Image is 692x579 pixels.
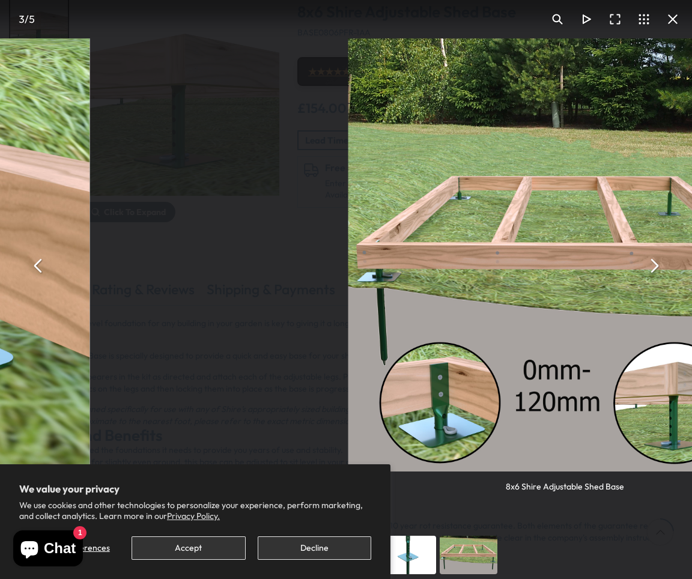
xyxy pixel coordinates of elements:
span: 3 [19,13,25,25]
div: 8x6 Shire Adjustable Shed Base [506,471,624,493]
button: Decline [258,536,371,560]
button: Previous [24,251,53,280]
button: Toggle zoom level [543,5,572,34]
h2: We value your privacy [19,484,371,494]
button: Accept [132,536,245,560]
button: Close [658,5,687,34]
div: / [5,5,48,34]
button: Next [639,251,668,280]
inbox-online-store-chat: Shopify online store chat [10,530,86,569]
button: Toggle thumbnails [630,5,658,34]
p: We use cookies and other technologies to personalize your experience, perform marketing, and coll... [19,500,371,521]
a: Privacy Policy. [167,511,220,521]
span: 5 [29,13,35,25]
